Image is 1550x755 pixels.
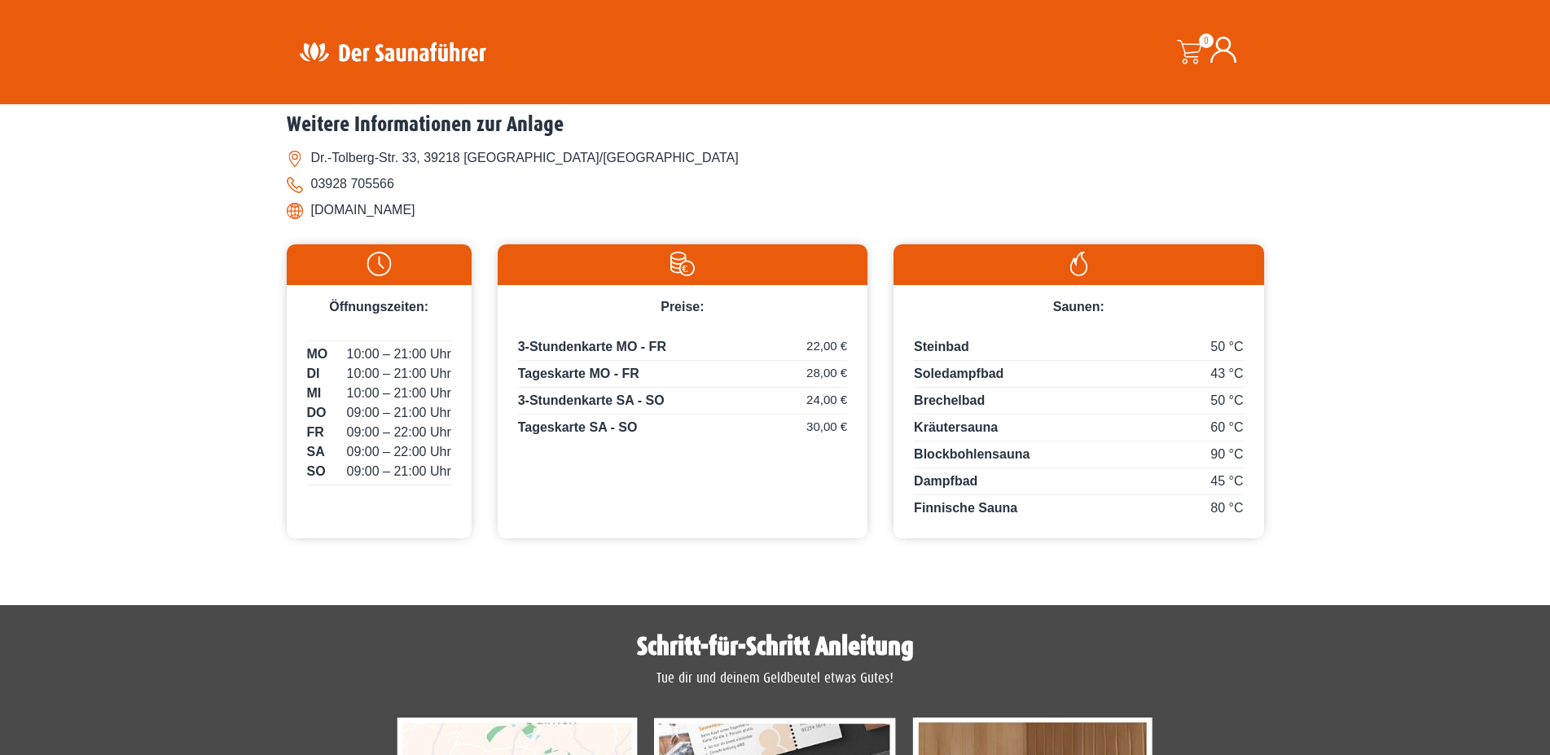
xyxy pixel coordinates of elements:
[307,403,327,423] span: DO
[307,423,324,442] span: FR
[661,300,704,314] span: Preise:
[307,364,320,384] span: DI
[1210,337,1243,357] span: 50 °C
[1210,445,1243,464] span: 90 °C
[914,420,998,434] span: Kräutersauna
[295,668,1256,689] p: Tue dir und deinem Geldbeutel etwas Gutes!
[1210,391,1243,410] span: 50 °C
[518,391,847,415] p: 3-Stundenkarte SA - SO
[1210,364,1243,384] span: 43 °C
[806,391,847,410] span: 24,00 €
[518,337,847,361] p: 3-Stundenkarte MO - FR
[914,447,1030,461] span: Blockbohlensauna
[1210,418,1243,437] span: 60 °C
[914,393,985,407] span: Brechelbad
[914,501,1017,515] span: Finnische Sauna
[347,462,451,481] span: 09:00 – 21:00 Uhr
[347,442,451,462] span: 09:00 – 22:00 Uhr
[295,252,463,276] img: Uhr-weiss.svg
[1199,33,1214,48] span: 0
[347,345,451,364] span: 10:00 – 21:00 Uhr
[347,384,451,403] span: 10:00 – 21:00 Uhr
[506,252,859,276] img: Preise-weiss.svg
[1210,472,1243,491] span: 45 °C
[307,345,328,364] span: MO
[1053,300,1104,314] span: Saunen:
[347,403,451,423] span: 09:00 – 21:00 Uhr
[287,112,1264,138] h2: Weitere Informationen zur Anlage
[518,364,847,388] p: Tageskarte MO - FR
[347,423,451,442] span: 09:00 – 22:00 Uhr
[518,418,847,437] p: Tageskarte SA - SO
[287,197,1264,223] li: [DOMAIN_NAME]
[329,300,428,314] span: Öffnungszeiten:
[806,364,847,383] span: 28,00 €
[914,367,1003,380] span: Soledampfbad
[307,384,322,403] span: MI
[287,171,1264,197] li: 03928 705566
[287,145,1264,171] li: Dr.-Tolberg-Str. 33, 39218 [GEOGRAPHIC_DATA]/[GEOGRAPHIC_DATA]
[806,337,847,356] span: 22,00 €
[902,252,1255,276] img: Flamme-weiss.svg
[347,364,451,384] span: 10:00 – 21:00 Uhr
[914,340,969,353] span: Steinbad
[1210,498,1243,518] span: 80 °C
[295,634,1256,660] h1: Schritt-für-Schritt Anleitung
[914,474,977,488] span: Dampfbad
[806,418,847,437] span: 30,00 €
[307,442,325,462] span: SA
[307,462,326,481] span: SO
